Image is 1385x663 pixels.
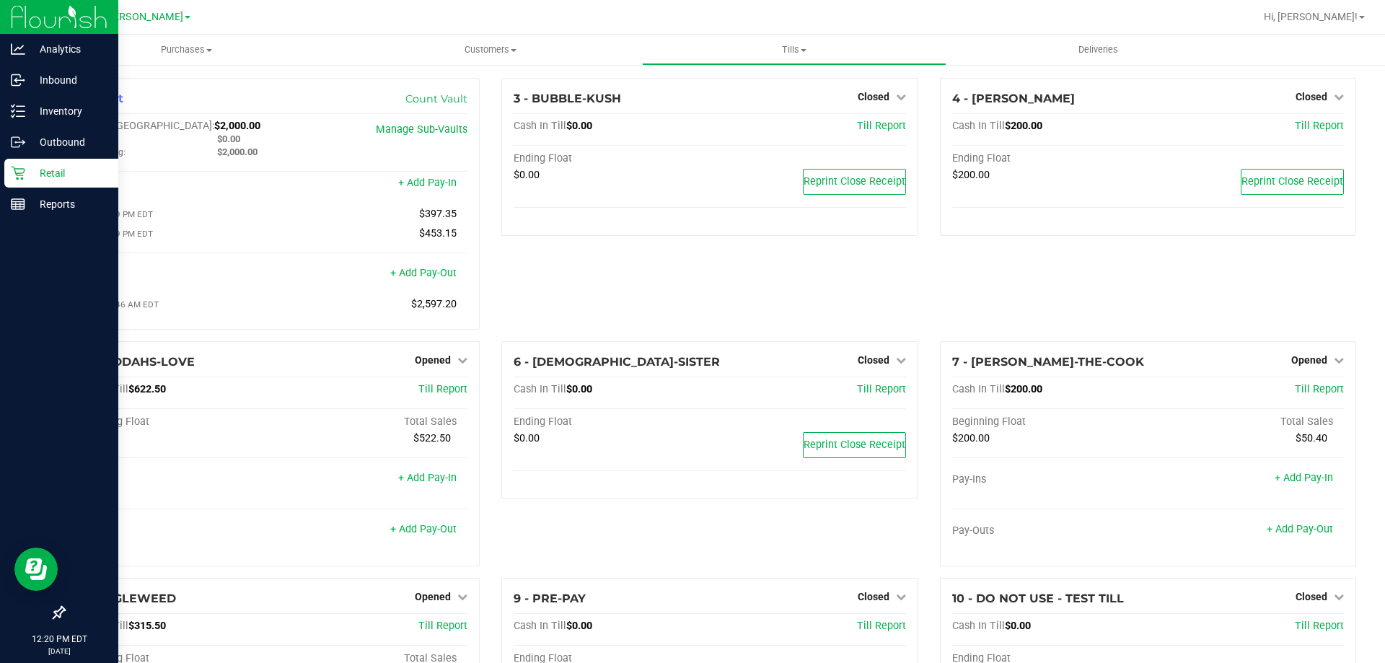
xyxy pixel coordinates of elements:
[803,432,906,458] button: Reprint Close Receipt
[418,620,467,632] a: Till Report
[1291,354,1327,366] span: Opened
[76,592,176,605] span: 8 - BUGLEWEED
[952,524,1148,537] div: Pay-Outs
[11,197,25,211] inline-svg: Reports
[25,196,112,213] p: Reports
[76,268,272,281] div: Pay-Outs
[566,120,592,132] span: $0.00
[952,473,1148,486] div: Pay-Ins
[514,92,621,105] span: 3 - BUBBLE-KUSH
[514,383,566,395] span: Cash In Till
[514,152,710,165] div: Ending Float
[415,354,451,366] span: Opened
[398,177,457,189] a: + Add Pay-In
[1059,43,1138,56] span: Deliveries
[376,123,467,136] a: Manage Sub-Vaults
[566,383,592,395] span: $0.00
[339,43,641,56] span: Customers
[76,416,272,429] div: Beginning Float
[803,169,906,195] button: Reprint Close Receipt
[413,432,451,444] span: $522.50
[952,416,1148,429] div: Beginning Float
[643,43,945,56] span: Tills
[35,35,338,65] a: Purchases
[642,35,946,65] a: Tills
[952,92,1075,105] span: 4 - [PERSON_NAME]
[1005,383,1042,395] span: $200.00
[514,432,540,444] span: $0.00
[1264,11,1358,22] span: Hi, [PERSON_NAME]!
[1295,620,1344,632] a: Till Report
[1296,432,1327,444] span: $50.40
[804,439,905,451] span: Reprint Close Receipt
[952,432,990,444] span: $200.00
[952,169,990,181] span: $200.00
[25,133,112,151] p: Outbound
[952,120,1005,132] span: Cash In Till
[514,416,710,429] div: Ending Float
[76,473,272,486] div: Pay-Ins
[1295,383,1344,395] a: Till Report
[25,164,112,182] p: Retail
[104,11,183,23] span: [PERSON_NAME]
[411,298,457,310] span: $2,597.20
[25,102,112,120] p: Inventory
[14,548,58,591] iframe: Resource center
[857,120,906,132] a: Till Report
[858,91,889,102] span: Closed
[946,35,1250,65] a: Deliveries
[217,133,240,144] span: $0.00
[804,175,905,188] span: Reprint Close Receipt
[128,383,166,395] span: $622.50
[1296,591,1327,602] span: Closed
[1267,523,1333,535] a: + Add Pay-Out
[1295,120,1344,132] a: Till Report
[11,73,25,87] inline-svg: Inbound
[390,523,457,535] a: + Add Pay-Out
[952,592,1124,605] span: 10 - DO NOT USE - TEST TILL
[566,620,592,632] span: $0.00
[398,472,457,484] a: + Add Pay-In
[217,146,258,157] span: $2,000.00
[1275,472,1333,484] a: + Add Pay-In
[419,208,457,220] span: $397.35
[858,354,889,366] span: Closed
[390,267,457,279] a: + Add Pay-Out
[76,178,272,191] div: Pay-Ins
[1296,91,1327,102] span: Closed
[1148,416,1344,429] div: Total Sales
[6,633,112,646] p: 12:20 PM EDT
[514,620,566,632] span: Cash In Till
[419,227,457,240] span: $453.15
[128,620,166,632] span: $315.50
[857,383,906,395] a: Till Report
[25,40,112,58] p: Analytics
[11,166,25,180] inline-svg: Retail
[418,383,467,395] a: Till Report
[6,646,112,657] p: [DATE]
[952,620,1005,632] span: Cash In Till
[76,524,272,537] div: Pay-Outs
[514,355,720,369] span: 6 - [DEMOGRAPHIC_DATA]-SISTER
[11,104,25,118] inline-svg: Inventory
[76,355,195,369] span: 5 - BUDDAHS-LOVE
[415,591,451,602] span: Opened
[514,592,586,605] span: 9 - PRE-PAY
[11,135,25,149] inline-svg: Outbound
[272,416,468,429] div: Total Sales
[952,355,1144,369] span: 7 - [PERSON_NAME]-THE-COOK
[11,42,25,56] inline-svg: Analytics
[857,620,906,632] a: Till Report
[214,120,260,132] span: $2,000.00
[952,152,1148,165] div: Ending Float
[76,120,214,132] span: Cash In [GEOGRAPHIC_DATA]:
[1005,120,1042,132] span: $200.00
